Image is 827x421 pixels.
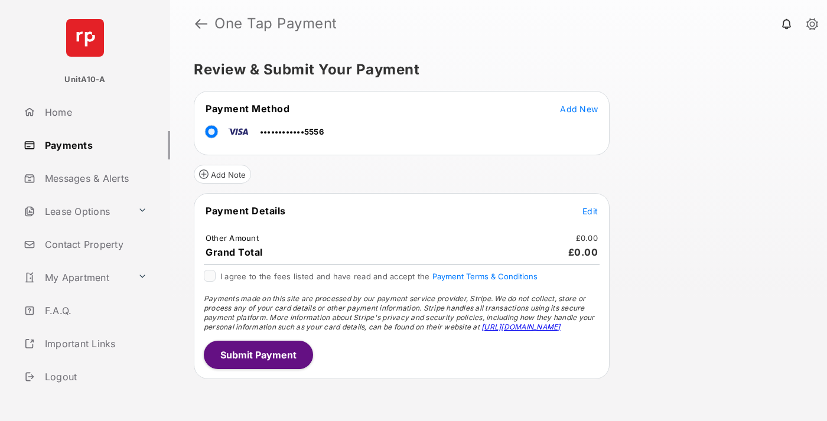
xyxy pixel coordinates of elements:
[582,205,598,217] button: Edit
[204,341,313,369] button: Submit Payment
[220,272,538,281] span: I agree to the fees listed and have read and accept the
[19,164,170,192] a: Messages & Alerts
[19,329,152,358] a: Important Links
[194,165,251,184] button: Add Note
[19,230,170,259] a: Contact Property
[205,233,259,243] td: Other Amount
[481,322,560,331] a: [URL][DOMAIN_NAME]
[568,246,598,258] span: £0.00
[214,17,337,31] strong: One Tap Payment
[19,263,133,292] a: My Apartment
[432,272,538,281] button: I agree to the fees listed and have read and accept the
[206,246,263,258] span: Grand Total
[582,206,598,216] span: Edit
[66,19,104,57] img: svg+xml;base64,PHN2ZyB4bWxucz0iaHR0cDovL3d3dy53My5vcmcvMjAwMC9zdmciIHdpZHRoPSI2NCIgaGVpZ2h0PSI2NC...
[19,197,133,226] a: Lease Options
[19,98,170,126] a: Home
[260,127,324,136] span: ••••••••••••5556
[204,294,595,331] span: Payments made on this site are processed by our payment service provider, Stripe. We do not colle...
[575,233,598,243] td: £0.00
[560,104,598,114] span: Add New
[206,205,286,217] span: Payment Details
[19,296,170,325] a: F.A.Q.
[206,103,289,115] span: Payment Method
[560,103,598,115] button: Add New
[64,74,105,86] p: UnitA10-A
[19,131,170,159] a: Payments
[194,63,794,77] h5: Review & Submit Your Payment
[19,363,170,391] a: Logout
